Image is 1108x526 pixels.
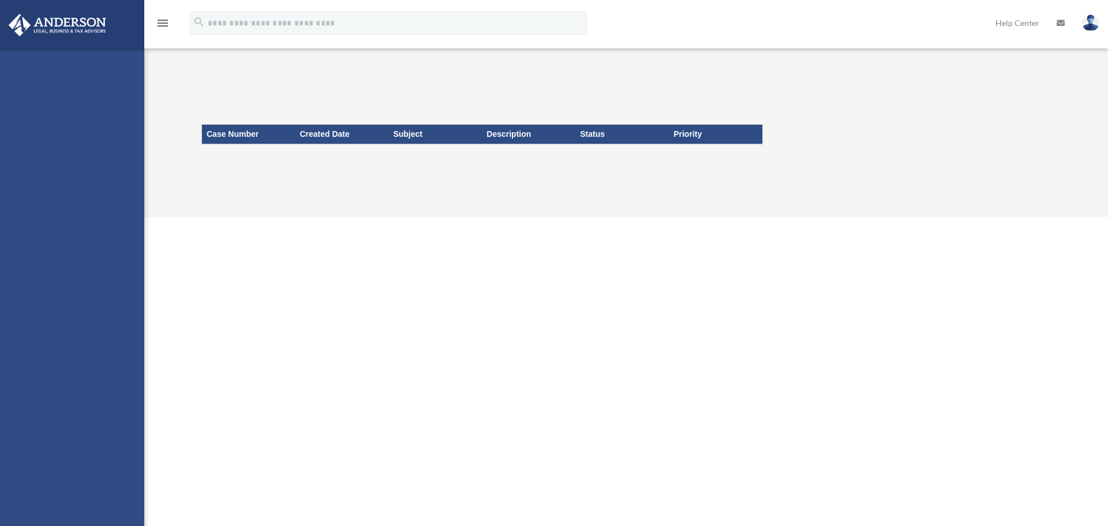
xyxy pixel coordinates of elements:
i: search [193,16,205,28]
th: Case Number [202,125,295,144]
th: Priority [669,125,762,144]
th: Status [575,125,669,144]
img: Anderson Advisors Platinum Portal [5,14,110,36]
i: menu [156,16,170,30]
img: User Pic [1082,14,1099,31]
th: Created Date [295,125,388,144]
a: menu [156,20,170,30]
th: Subject [388,125,482,144]
th: Description [482,125,575,144]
